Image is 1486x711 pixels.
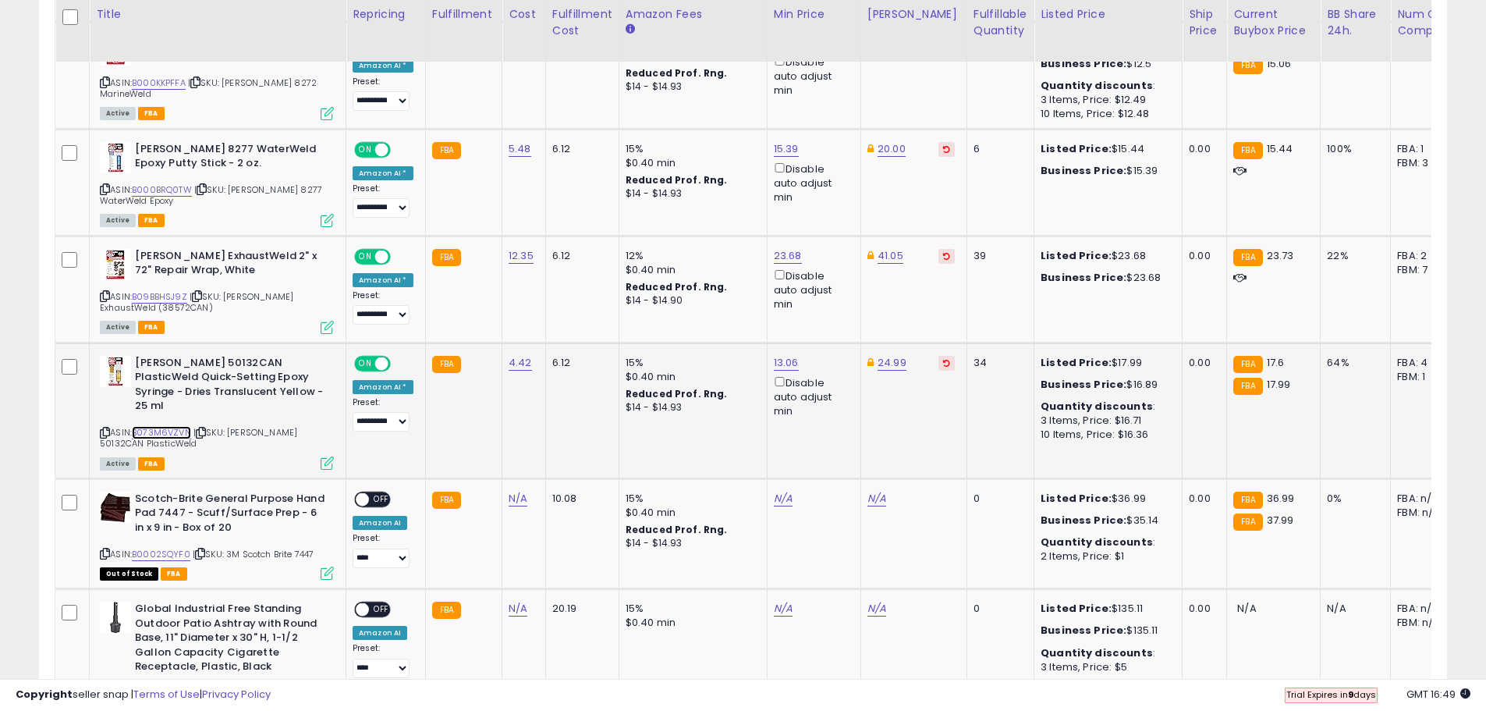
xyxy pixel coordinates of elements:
div: Amazon AI * [353,380,413,394]
b: 9 [1348,688,1353,701]
div: 6.12 [552,356,607,370]
span: 17.6 [1267,355,1285,370]
div: FBM: 7 [1397,263,1449,277]
a: N/A [867,601,886,617]
img: 51KlqfGCNgL._SL40_.jpg [100,142,131,173]
a: N/A [867,491,886,507]
b: Listed Price: [1041,141,1112,156]
span: 15.06 [1267,56,1292,71]
div: Preset: [353,643,413,678]
div: 0.00 [1189,142,1215,156]
a: 4.42 [509,355,532,371]
b: Business Price: [1041,270,1126,285]
a: 12.35 [509,248,534,264]
div: 0 [974,602,1022,616]
span: All listings that are currently out of stock and unavailable for purchase on Amazon [100,567,158,581]
div: Listed Price [1041,6,1176,23]
a: B073M6VZVN [132,426,191,439]
div: FBM: 3 [1397,156,1449,170]
a: 41.05 [878,248,903,264]
small: FBA [432,492,461,509]
b: Business Price: [1041,513,1126,528]
b: Quantity discounts [1041,78,1153,93]
div: 6.12 [552,142,607,156]
div: : [1041,400,1170,414]
div: Preset: [353,397,413,432]
div: 15% [626,492,755,506]
a: N/A [509,491,527,507]
b: Business Price: [1041,623,1126,638]
div: $15.39 [1041,164,1170,178]
span: N/A [1237,601,1256,616]
div: FBA: n/a [1397,492,1449,506]
div: $16.89 [1041,378,1170,392]
div: ASIN: [100,142,334,226]
small: FBA [1233,378,1262,395]
a: B09BBHSJ9Z [132,290,187,304]
small: FBA [432,602,461,619]
span: FBA [138,107,165,120]
div: $0.40 min [626,370,755,384]
div: Preset: [353,183,413,219]
div: 3 Items, Price: $12.49 [1041,93,1170,107]
small: FBA [432,249,461,266]
div: Disable auto adjust min [774,160,849,205]
b: Listed Price: [1041,491,1112,506]
div: $14 - $14.93 [626,537,755,550]
span: ON [356,250,375,263]
div: $17.99 [1041,356,1170,370]
a: 20.00 [878,141,906,157]
a: 23.68 [774,248,802,264]
b: [PERSON_NAME] 8277 WaterWeld Epoxy Putty Stick - 2 oz. [135,142,325,175]
a: 13.06 [774,355,799,371]
small: FBA [1233,356,1262,373]
small: FBA [432,142,461,159]
a: Privacy Policy [202,687,271,702]
div: $15.44 [1041,142,1170,156]
a: 15.39 [774,141,799,157]
div: 100% [1327,142,1378,156]
div: FBM: 1 [1397,370,1449,384]
div: Amazon AI * [353,273,413,287]
span: FBA [138,321,165,334]
span: OFF [388,250,413,263]
div: Title [96,6,339,23]
div: ASIN: [100,249,334,332]
span: FBA [138,214,165,227]
div: 10 Items, Price: $12.48 [1041,107,1170,121]
span: All listings currently available for purchase on Amazon [100,107,136,120]
b: Quantity discounts [1041,399,1153,414]
div: BB Share 24h. [1327,6,1384,39]
div: : [1041,79,1170,93]
span: | SKU: [PERSON_NAME] 8277 WaterWeld Epoxy [100,183,322,207]
img: 31lmW19VtJS._SL40_.jpg [100,602,131,633]
div: seller snap | | [16,688,271,702]
div: $135.11 [1041,624,1170,638]
div: 39 [974,249,1022,263]
div: Fulfillment [432,6,495,23]
div: $0.40 min [626,506,755,520]
span: | SKU: [PERSON_NAME] 8272 MarineWeld [100,76,317,100]
div: 15% [626,142,755,156]
b: Global Industrial Free Standing Outdoor Patio Ashtray with Round Base, 11" Diameter x 30" H, 1-1/... [135,602,325,678]
a: N/A [509,601,527,617]
span: FBA [161,567,187,581]
div: Current Buybox Price [1233,6,1314,39]
b: Business Price: [1041,56,1126,71]
div: Min Price [774,6,854,23]
span: | SKU: [PERSON_NAME] ExhaustWeld (38572CAN) [100,290,293,314]
small: FBA [432,356,461,373]
div: Num of Comp. [1397,6,1454,39]
div: FBA: 4 [1397,356,1449,370]
b: Reduced Prof. Rng. [626,280,728,293]
span: 17.99 [1267,377,1291,392]
b: Listed Price: [1041,248,1112,263]
div: 2 Items, Price: $1 [1041,549,1170,563]
a: 5.48 [509,141,531,157]
b: Scotch-Brite General Purpose Hand Pad 7447 - Scuff/Surface Prep - 6 in x 9 in - Box of 20 [135,492,325,539]
b: Listed Price: [1041,601,1112,616]
div: $35.14 [1041,514,1170,528]
div: 0.00 [1189,492,1215,506]
div: Disable auto adjust min [774,374,849,419]
b: Listed Price: [1041,355,1112,370]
